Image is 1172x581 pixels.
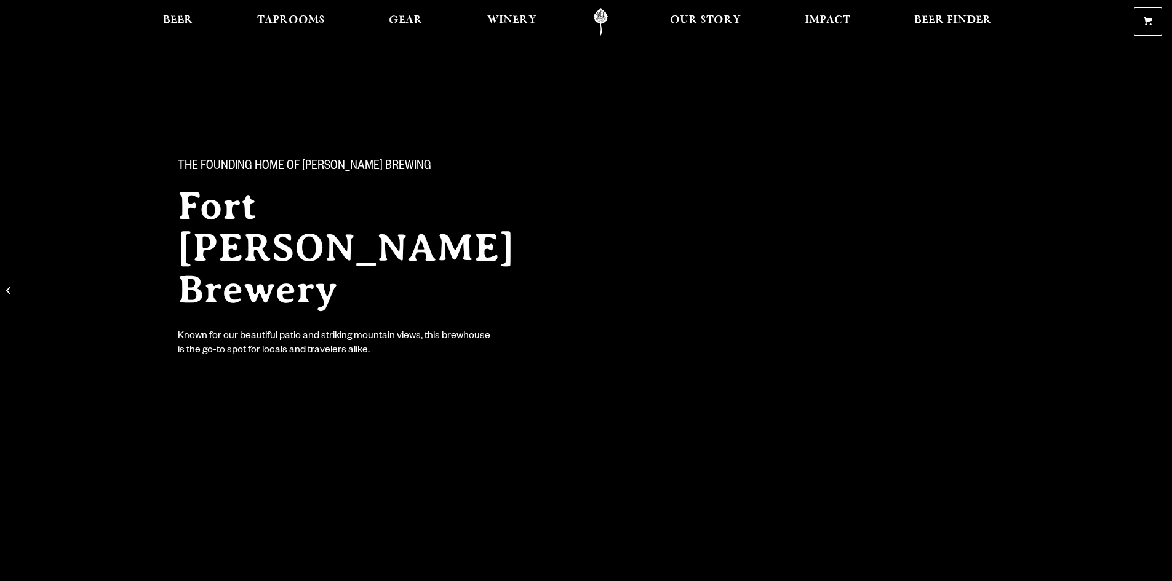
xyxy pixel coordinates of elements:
[257,15,325,25] span: Taprooms
[389,15,423,25] span: Gear
[163,15,193,25] span: Beer
[381,8,431,36] a: Gear
[178,159,431,175] span: The Founding Home of [PERSON_NAME] Brewing
[178,330,493,358] div: Known for our beautiful patio and striking mountain views, this brewhouse is the go-to spot for l...
[805,15,850,25] span: Impact
[578,8,624,36] a: Odell Home
[178,185,562,310] h2: Fort [PERSON_NAME] Brewery
[662,8,749,36] a: Our Story
[914,15,992,25] span: Beer Finder
[670,15,741,25] span: Our Story
[479,8,544,36] a: Winery
[797,8,858,36] a: Impact
[249,8,333,36] a: Taprooms
[155,8,201,36] a: Beer
[487,15,536,25] span: Winery
[906,8,1000,36] a: Beer Finder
